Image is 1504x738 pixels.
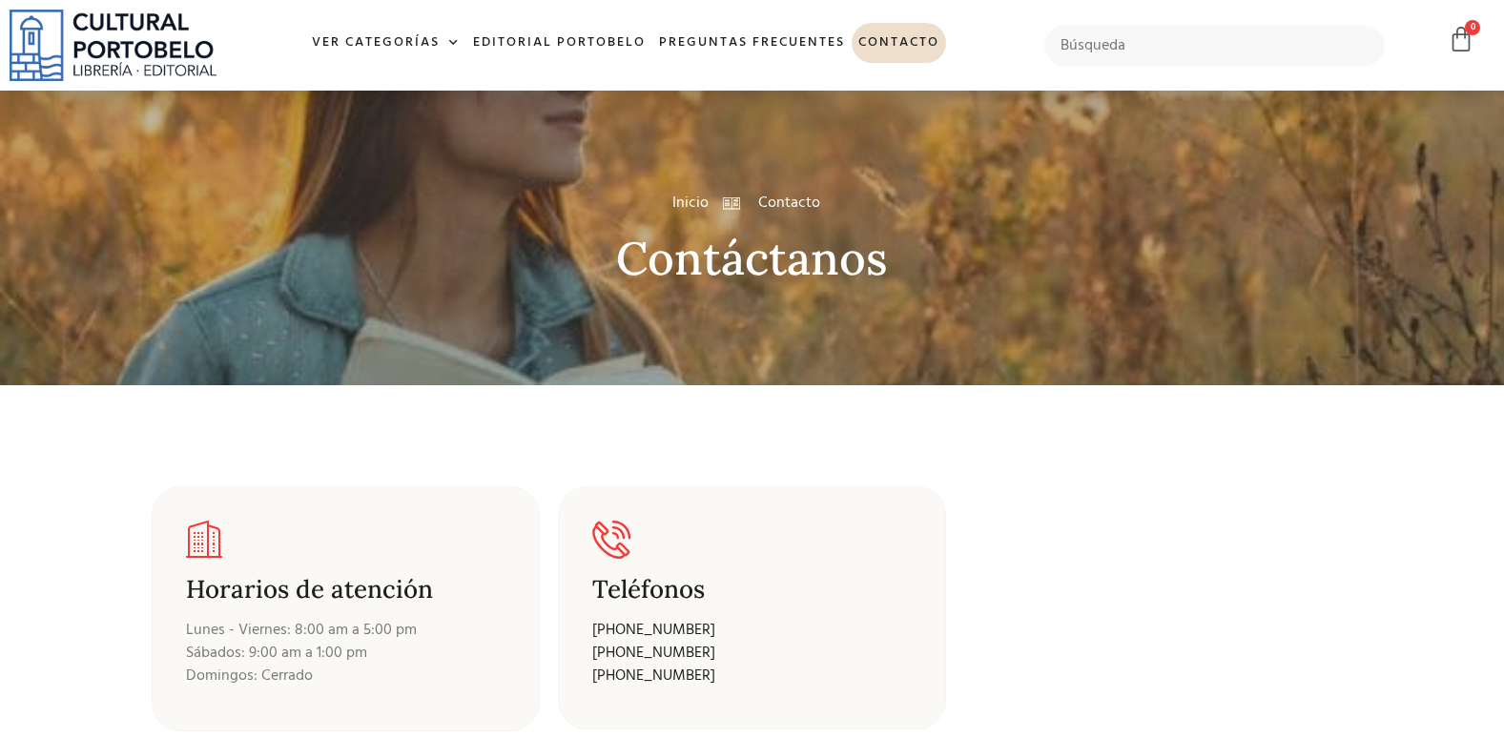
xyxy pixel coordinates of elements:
[1044,26,1385,66] input: Búsqueda
[592,576,878,604] h3: Teléfonos
[852,23,946,64] a: Contacto
[1448,26,1474,53] a: 0
[592,617,715,642] a: [PHONE_NUMBER]
[152,234,1353,284] h2: Contáctanos
[186,576,505,604] h3: Horarios de atención
[1465,20,1480,35] span: 0
[186,618,505,687] p: Lunes - Viernes: 8:00 am a 5:00 pm Sábados: 9:00 am a 1:00 pm Domingos: Cerrado
[753,192,820,215] span: Contacto
[305,23,466,64] a: Ver Categorías
[672,192,709,215] a: Inicio
[592,663,715,687] a: [PHONE_NUMBER]
[592,640,715,665] a: [PHONE_NUMBER]
[466,23,652,64] a: Editorial Portobelo
[652,23,852,64] a: Preguntas frecuentes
